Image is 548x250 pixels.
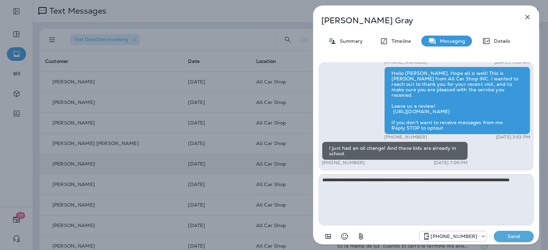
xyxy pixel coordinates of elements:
p: [DATE] 3:53 PM [496,134,530,140]
button: Add in a premade template [321,229,335,243]
p: [PHONE_NUMBER] [431,234,477,239]
p: Send [499,233,528,239]
div: +1 (689) 265-4479 [420,232,487,240]
p: [DATE] 11:30 AM [495,60,530,65]
p: [PHONE_NUMBER] [384,134,427,140]
p: Timeline [388,38,411,44]
button: Send [494,231,534,242]
div: I just had an oil change! And these kids are already in school [322,142,468,160]
p: Details [490,38,510,44]
button: Select an emoji [338,229,351,243]
p: [PHONE_NUMBER] [384,60,427,65]
p: [PHONE_NUMBER] [322,160,365,166]
div: Hello [PERSON_NAME], Hope all is well! This is [PERSON_NAME] from All Car Shop INC. I wanted to r... [384,67,530,134]
p: Summary [336,38,363,44]
p: Messaging [436,38,465,44]
p: [PERSON_NAME] Gray [321,16,508,25]
p: [DATE] 7:09 PM [434,160,468,166]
